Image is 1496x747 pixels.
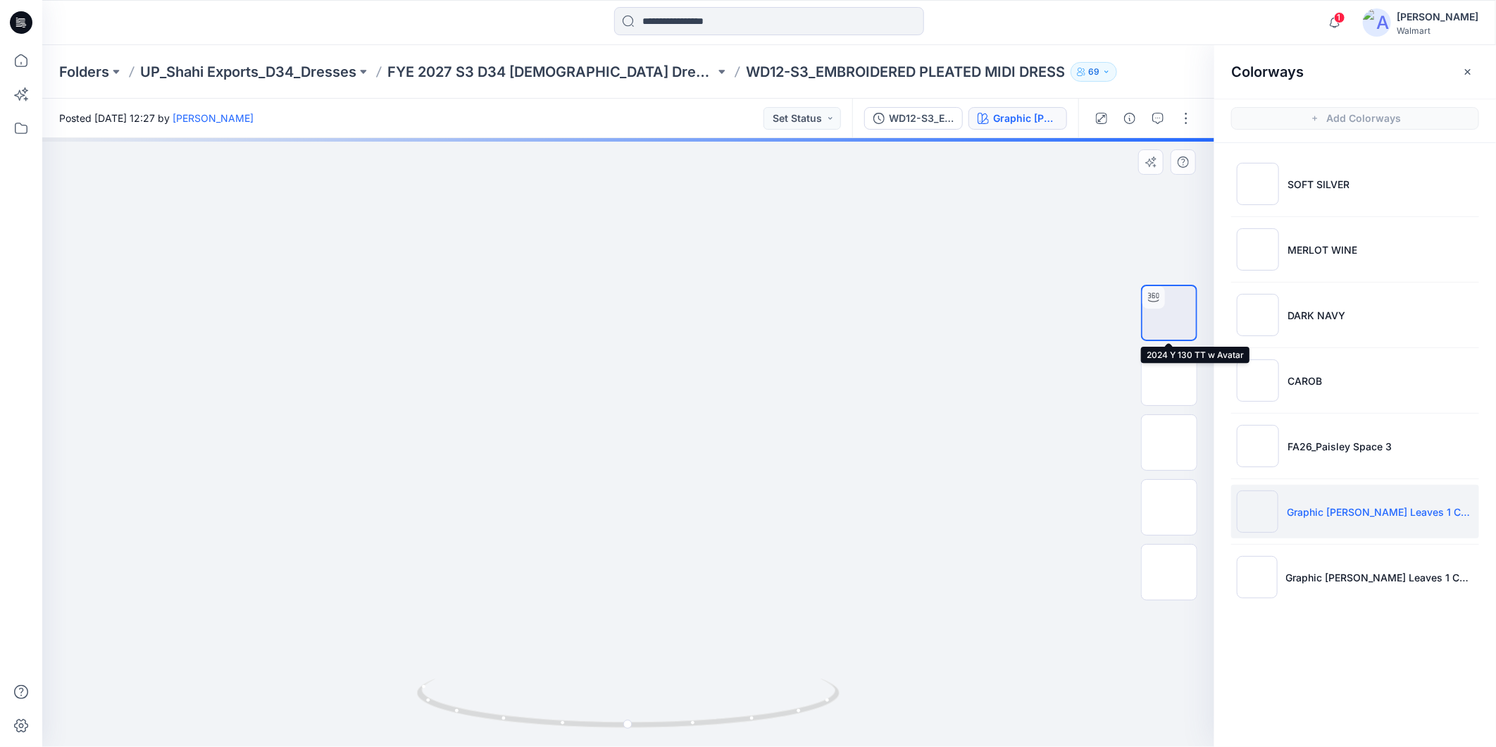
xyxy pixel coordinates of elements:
div: Walmart [1397,25,1478,36]
button: WD12-S3_EMBROIDERED PLEATED MIDI DRESS-([DATE]) [864,107,963,130]
div: [PERSON_NAME] [1397,8,1478,25]
p: SOFT SILVER [1288,177,1349,192]
button: Graphic [PERSON_NAME] Leaves 1 CW7 [968,107,1067,130]
p: MERLOT WINE [1288,242,1357,257]
div: Graphic [PERSON_NAME] Leaves 1 CW7 [993,111,1058,126]
p: DARK NAVY [1288,308,1345,323]
p: 69 [1088,64,1099,80]
span: Posted [DATE] 12:27 by [59,111,254,125]
span: 1 [1334,12,1345,23]
p: WD12-S3_EMBROIDERED PLEATED MIDI DRESS [746,62,1065,82]
img: SOFT SILVER [1237,163,1279,205]
a: [PERSON_NAME] [173,112,254,124]
h2: Colorways [1231,63,1304,80]
img: DARK NAVY [1237,294,1279,336]
a: FYE 2027 S3 D34 [DEMOGRAPHIC_DATA] Dresses - Shahi [387,62,715,82]
p: Graphic [PERSON_NAME] Leaves 1 CW7 [1287,505,1473,519]
button: 69 [1071,62,1117,82]
img: Graphic Floral Paisley Leaves 1 CW13 [1237,556,1278,598]
p: CAROB [1288,373,1322,388]
a: UP_Shahi Exports_D34_Dresses [140,62,356,82]
img: MERLOT WINE [1237,228,1279,271]
p: FA26_Paisley Space 3 [1288,439,1392,454]
img: Graphic Floral Paisley Leaves 1 CW7 [1237,490,1278,533]
img: FA26_Paisley Space 3 [1237,425,1279,467]
div: WD12-S3_EMBROIDERED PLEATED MIDI DRESS-([DATE]) [889,111,954,126]
img: avatar [1363,8,1391,37]
a: Folders [59,62,109,82]
button: Details [1118,107,1141,130]
img: CAROB [1237,359,1279,402]
p: Graphic [PERSON_NAME] Leaves 1 CW13 [1286,570,1473,585]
